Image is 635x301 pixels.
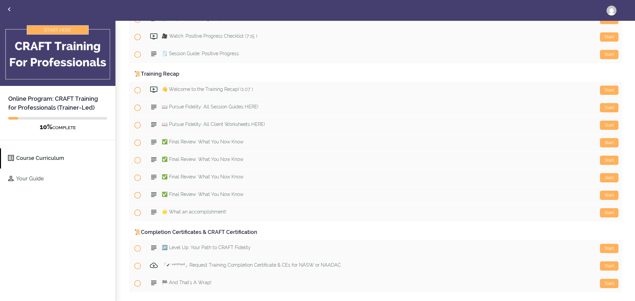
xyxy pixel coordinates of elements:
a: Start ✅ Final Review: What You Now Know [129,152,622,169]
div: Start [600,32,618,42]
div: Start [600,156,618,165]
span: 📖 Pursue Fidelity: All Client Worksheets HERE! [162,122,265,127]
img: angie@wethevillage.co [607,6,616,16]
a: Start 📖 Pursue Fidelity: All Client Worksheets HERE! [129,117,622,134]
span: 🗒️ Session Guide: Positive Progress [162,51,239,56]
span: ✅ Final Review: What You Now Know [162,139,243,144]
span: 🌟 What an accomplishment! [162,209,226,214]
div: 📜Completion Certificates & CRAFT Certification [129,225,622,240]
a: Start ✅ Final Review: What You Now Know [129,169,622,186]
div: Start [600,244,618,253]
a: Start 🏁 And That's A Wrap! [129,275,622,292]
span: 📖 Pursue Fidelity: All Session Guides HERE! [162,104,258,109]
span: ✅ Final Review: What You Now Know [162,174,243,179]
div: Start [600,173,618,182]
a: Start ✅ Final Review: What You Now Know [129,187,622,204]
span: ✅ Final Review: What You Now Know [162,192,243,197]
span: 🆙 Level Up: Your Path to CRAFT Fidelity [162,245,251,250]
div: Start [600,103,618,112]
a: Start ✅ Final Review: What You Now Know [129,134,622,151]
a: Start 「✔ ᵛᵉʳᶦᶠᶦᵉᵈ」Request Training Completion Certificate & CEs for NASW or NAADAC [129,257,622,275]
span: 10% [40,123,52,131]
div: COMPLETE [8,123,107,132]
div: Start [600,86,618,95]
a: Start 🌟 What an accomplishment! [129,204,622,221]
a: Start 👋 Welcome to the Training Recap! (1:07 ) [129,82,622,99]
span: 👋 Welcome to the Training Recap! (1:07 ) [162,87,253,92]
a: Course Curriculum [1,148,115,169]
span: 「✔ ᵛᵉʳᶦᶠᶦᵉᵈ」Request Training Completion Certificate & CEs for NASW or NAADAC [162,262,341,268]
a: Start 🎥 Watch: Positive Progress Checklist (7:15 ) [129,28,622,46]
a: Back to courses [0,0,18,20]
span: ✅ Final Review: What You Now Know [162,157,243,162]
div: Start [600,138,618,147]
a: Your Guide [1,169,115,189]
div: Start [600,121,618,130]
div: Start [600,208,618,217]
div: Start [600,50,618,59]
a: Start 📖 Pursue Fidelity: All Session Guides HERE! [129,99,622,116]
svg: Back to courses [5,5,13,13]
div: Start [600,279,618,288]
a: Start 🆙 Level Up: Your Path to CRAFT Fidelity [129,240,622,257]
div: Start [600,191,618,200]
span: 📝 Prep: Positive Progress procedure! [162,16,243,21]
span: 🏁 And That's A Wrap! [162,280,211,285]
span: 🎥 Watch: Positive Progress Checklist (7:15 ) [162,33,257,39]
div: 📜Training Recap [129,67,622,82]
a: Start 🗒️ Session Guide: Positive Progress [129,46,622,63]
div: Start [600,261,618,271]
